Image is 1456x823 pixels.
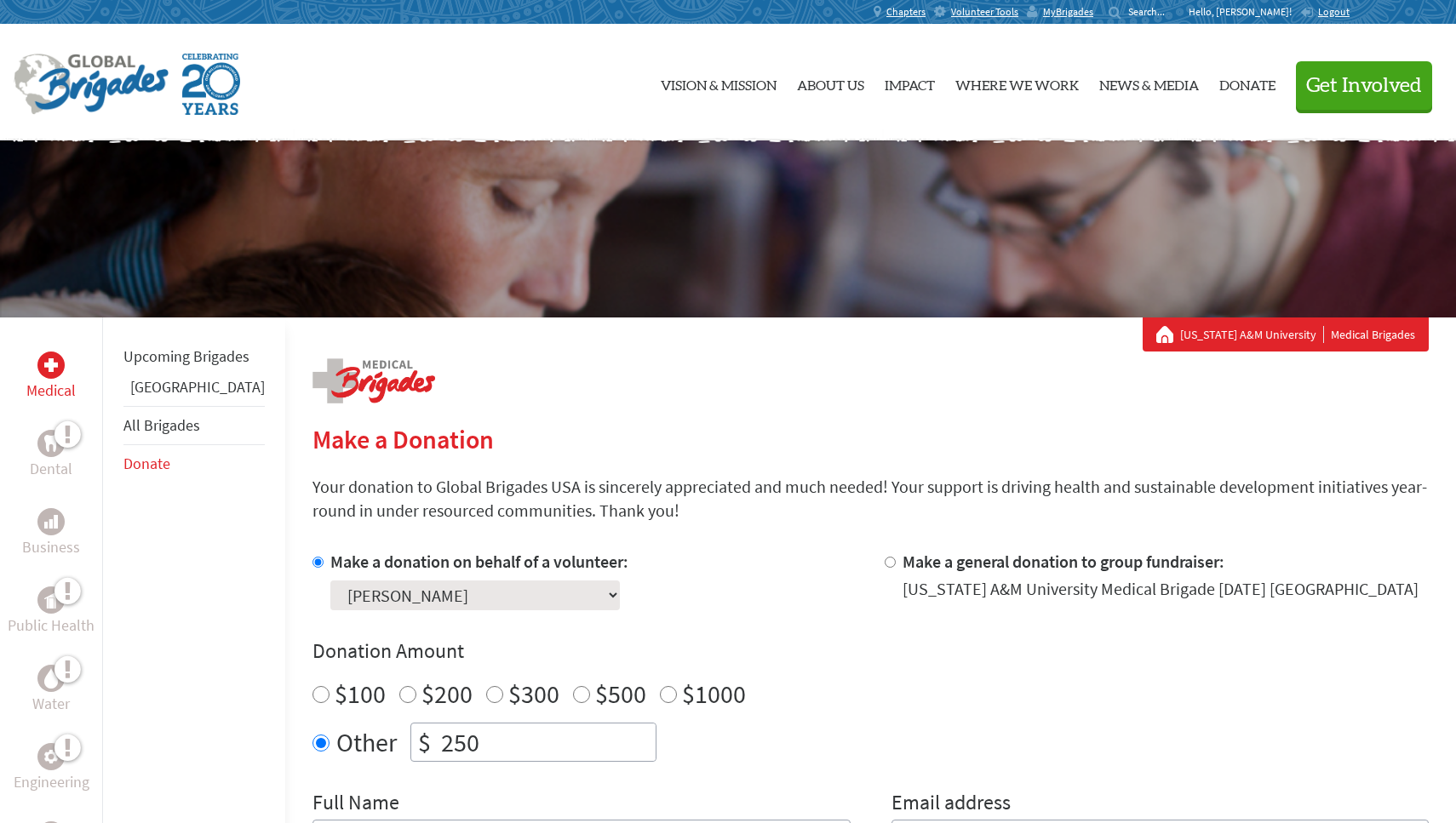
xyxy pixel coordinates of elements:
span: Volunteer Tools [951,5,1018,19]
label: Make a donation on behalf of a volunteer: [330,551,628,572]
h2: Make a Donation [312,424,1429,454]
label: $1000 [682,677,746,710]
a: Donate [123,454,170,473]
span: MyBrigades [1043,5,1093,19]
a: Donate [1219,38,1275,127]
div: Medical [37,351,65,379]
div: Business [37,508,65,535]
label: Other [336,723,397,762]
img: Water [44,668,58,688]
label: Full Name [312,789,399,820]
a: [US_STATE] A&M University [1180,326,1324,343]
a: Impact [885,38,935,127]
input: Enter Amount [438,723,656,761]
div: $ [411,723,438,761]
a: All Brigades [123,415,200,435]
img: Business [44,515,58,529]
a: BusinessBusiness [22,508,80,559]
li: Upcoming Brigades [123,338,265,375]
p: Hello, [PERSON_NAME]! [1189,5,1300,19]
img: Public Health [44,592,58,609]
label: Make a general donation to group fundraiser: [903,551,1224,572]
p: Engineering [14,770,89,794]
div: Engineering [37,743,65,770]
label: $200 [421,677,473,710]
a: Upcoming Brigades [123,346,249,366]
a: News & Media [1099,38,1199,127]
a: DentalDental [30,430,72,481]
a: MedicalMedical [26,351,76,403]
li: All Brigades [123,406,265,445]
div: Medical Brigades [1156,326,1415,343]
span: Logout [1318,5,1350,18]
a: Logout [1300,5,1350,19]
a: Vision & Mission [661,38,777,127]
li: Donate [123,445,265,483]
img: Dental [44,435,58,451]
p: Public Health [8,614,95,637]
label: Email address [891,789,1011,820]
h4: Donation Amount [312,637,1429,665]
a: Where We Work [955,38,1079,127]
img: Global Brigades Logo [14,54,169,115]
a: EngineeringEngineering [14,743,89,794]
div: Water [37,665,65,692]
a: [GEOGRAPHIC_DATA] [130,377,265,397]
span: Get Involved [1306,76,1422,96]
label: $100 [335,677,386,710]
p: Business [22,535,80,559]
label: $300 [508,677,559,710]
img: Global Brigades Celebrating 20 Years [182,54,240,115]
p: Dental [30,457,72,481]
div: Dental [37,430,65,457]
a: About Us [797,38,864,127]
div: Public Health [37,586,65,614]
p: Water [32,692,70,716]
img: logo-medical.png [312,358,435,403]
li: Greece [123,375,265,406]
p: Medical [26,379,76,403]
button: Get Involved [1296,61,1432,110]
div: [US_STATE] A&M University Medical Brigade [DATE] [GEOGRAPHIC_DATA] [903,577,1419,601]
input: Search... [1128,5,1177,18]
a: Public HealthPublic Health [8,586,95,637]
label: $500 [595,677,646,710]
p: Your donation to Global Brigades USA is sincerely appreciated and much needed! Your support is dr... [312,475,1429,523]
span: Chapters [886,5,926,19]
a: WaterWater [32,665,70,716]
img: Medical [44,358,58,372]
img: Engineering [44,750,58,763]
